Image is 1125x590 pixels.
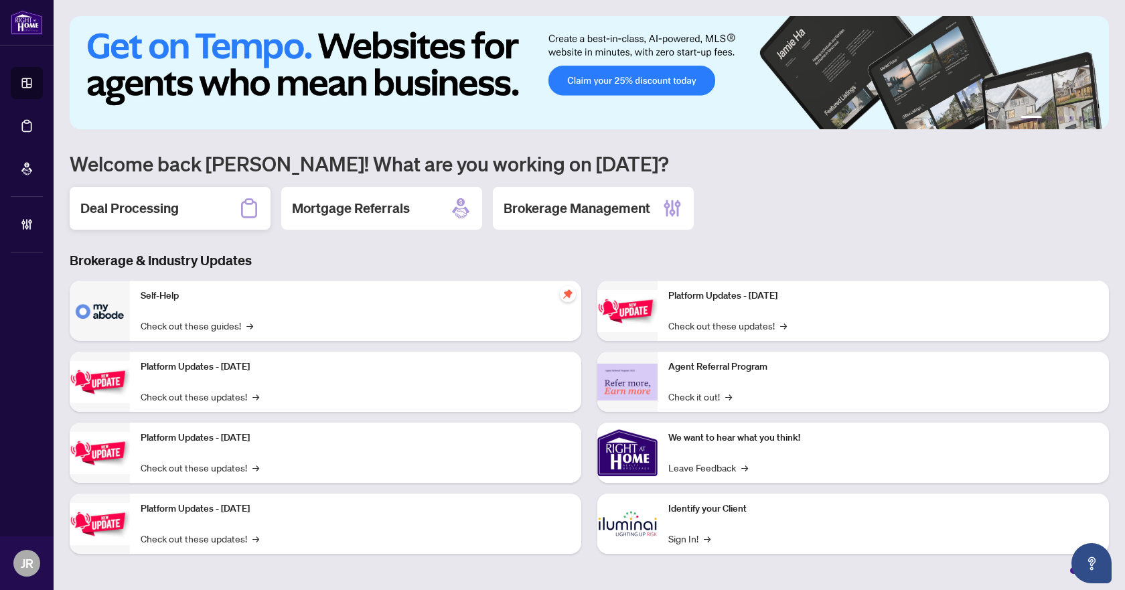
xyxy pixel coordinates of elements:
a: Check out these guides!→ [141,318,253,333]
a: Check out these updates!→ [668,318,787,333]
span: → [741,460,748,475]
a: Check out these updates!→ [141,389,259,404]
h3: Brokerage & Industry Updates [70,251,1109,270]
button: 2 [1047,116,1053,121]
img: Platform Updates - July 21, 2025 [70,432,130,474]
p: Self-Help [141,289,571,303]
h1: Welcome back [PERSON_NAME]! What are you working on [DATE]? [70,151,1109,176]
button: 6 [1090,116,1096,121]
p: Platform Updates - [DATE] [141,502,571,516]
img: We want to hear what you think! [597,423,658,483]
h2: Deal Processing [80,199,179,218]
p: We want to hear what you think! [668,431,1098,445]
span: → [704,531,710,546]
p: Platform Updates - [DATE] [141,360,571,374]
a: Check out these updates!→ [141,460,259,475]
img: logo [11,10,43,35]
img: Platform Updates - July 8, 2025 [70,503,130,545]
img: Platform Updates - September 16, 2025 [70,361,130,403]
img: Identify your Client [597,494,658,554]
span: → [246,318,253,333]
span: → [780,318,787,333]
img: Platform Updates - June 23, 2025 [597,290,658,332]
p: Agent Referral Program [668,360,1098,374]
img: Self-Help [70,281,130,341]
a: Sign In!→ [668,531,710,546]
p: Platform Updates - [DATE] [668,289,1098,303]
span: → [725,389,732,404]
span: → [252,389,259,404]
h2: Mortgage Referrals [292,199,410,218]
p: Identify your Client [668,502,1098,516]
button: 1 [1021,116,1042,121]
span: JR [21,554,33,573]
button: 4 [1069,116,1074,121]
button: 3 [1058,116,1063,121]
span: pushpin [560,286,576,302]
button: Open asap [1071,543,1112,583]
a: Check out these updates!→ [141,531,259,546]
a: Check it out!→ [668,389,732,404]
h2: Brokerage Management [504,199,650,218]
a: Leave Feedback→ [668,460,748,475]
span: → [252,460,259,475]
button: 5 [1079,116,1085,121]
p: Platform Updates - [DATE] [141,431,571,445]
img: Agent Referral Program [597,364,658,400]
img: Slide 0 [70,16,1109,129]
span: → [252,531,259,546]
